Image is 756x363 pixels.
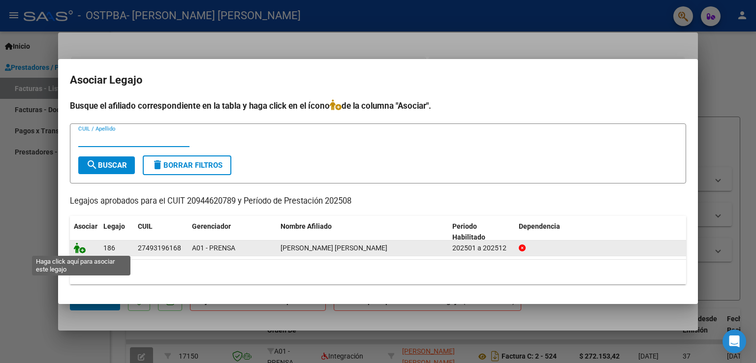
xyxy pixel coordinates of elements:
span: 186 [103,244,115,252]
datatable-header-cell: Periodo Habilitado [448,216,515,248]
span: Borrar Filtros [152,161,222,170]
datatable-header-cell: Dependencia [515,216,687,248]
h2: Asociar Legajo [70,71,686,90]
span: CUIL [138,222,153,230]
button: Borrar Filtros [143,155,231,175]
span: Periodo Habilitado [452,222,485,242]
datatable-header-cell: Nombre Afiliado [277,216,448,248]
mat-icon: delete [152,159,163,171]
span: Asociar [74,222,97,230]
datatable-header-cell: CUIL [134,216,188,248]
span: Dependencia [519,222,560,230]
span: Gerenciador [192,222,231,230]
span: Legajo [103,222,125,230]
span: A01 - PRENSA [192,244,235,252]
div: Open Intercom Messenger [723,330,746,353]
div: 27493196168 [138,242,181,254]
button: Buscar [78,156,135,174]
span: MOLINA SIERRA CAMILO [281,244,387,252]
datatable-header-cell: Gerenciador [188,216,277,248]
mat-icon: search [86,159,98,171]
datatable-header-cell: Asociar [70,216,99,248]
div: 202501 a 202512 [452,242,511,254]
datatable-header-cell: Legajo [99,216,134,248]
p: Legajos aprobados para el CUIT 20944620789 y Período de Prestación 202508 [70,195,686,208]
div: 1 registros [70,260,686,284]
h4: Busque el afiliado correspondiente en la tabla y haga click en el ícono de la columna "Asociar". [70,99,686,112]
span: Nombre Afiliado [281,222,332,230]
span: Buscar [86,161,127,170]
